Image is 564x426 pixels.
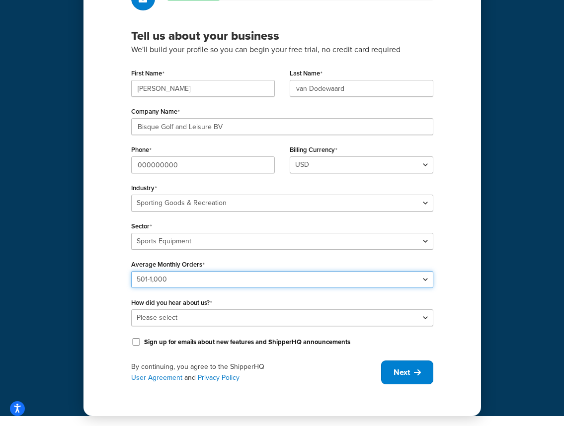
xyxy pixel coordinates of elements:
[144,338,350,347] label: Sign up for emails about new features and ShipperHQ announcements
[131,372,182,383] a: User Agreement
[131,146,152,154] label: Phone
[131,222,152,230] label: Sector
[131,184,157,192] label: Industry
[131,43,433,56] p: We'll build your profile so you can begin your free trial, no credit card required
[381,360,433,384] button: Next
[131,70,164,77] label: First Name
[131,108,180,116] label: Company Name
[131,299,212,307] label: How did you hear about us?
[131,361,381,383] div: By continuing, you agree to the ShipperHQ and
[131,28,433,43] h3: Tell us about your business
[198,372,240,383] a: Privacy Policy
[394,367,410,378] span: Next
[290,70,322,77] label: Last Name
[131,261,205,269] label: Average Monthly Orders
[290,146,337,154] label: Billing Currency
